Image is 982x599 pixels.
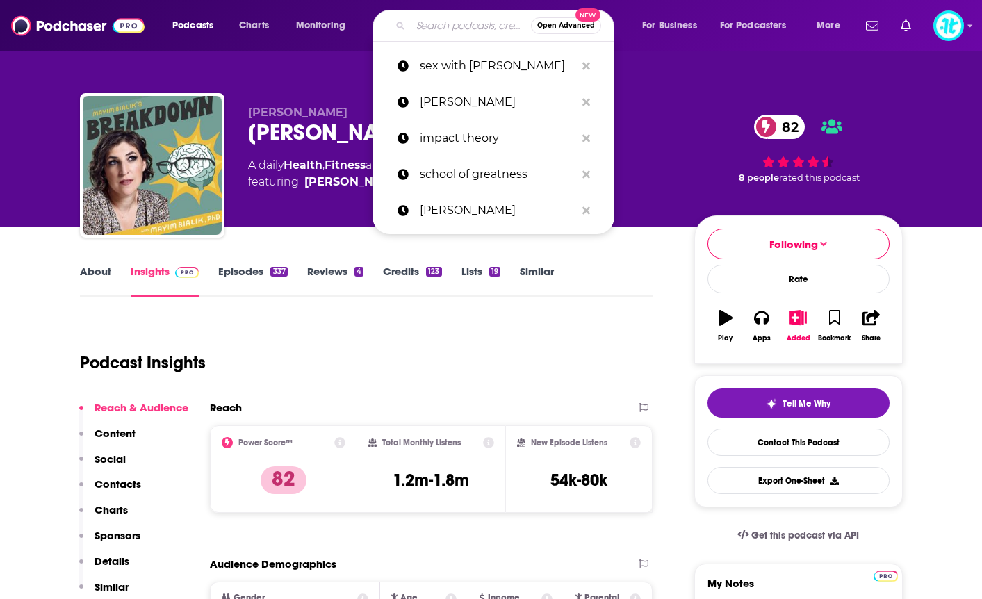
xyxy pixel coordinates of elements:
[95,452,126,466] p: Social
[411,15,531,37] input: Search podcasts, credits, & more...
[718,334,733,343] div: Play
[296,16,345,35] span: Monitoring
[322,158,325,172] span: ,
[779,172,860,183] span: rated this podcast
[751,530,859,541] span: Get this podcast via API
[726,518,871,552] a: Get this podcast via API
[420,84,575,120] p: dr rangan
[420,192,575,229] p: lewis howes
[426,267,441,277] div: 123
[79,503,128,529] button: Charts
[787,334,810,343] div: Added
[304,174,404,190] a: [PERSON_NAME]
[739,172,779,183] span: 8 people
[531,17,601,34] button: Open AdvancedNew
[575,8,600,22] span: New
[874,568,898,582] a: Pro website
[817,301,853,351] button: Bookmark
[874,571,898,582] img: Podchaser Pro
[95,427,136,440] p: Content
[783,398,830,409] span: Tell Me Why
[261,466,306,494] p: 82
[766,398,777,409] img: tell me why sparkle
[95,401,188,414] p: Reach & Audience
[420,120,575,156] p: impact theory
[711,15,807,37] button: open menu
[79,427,136,452] button: Content
[780,301,816,351] button: Added
[642,16,697,35] span: For Business
[632,15,714,37] button: open menu
[862,334,881,343] div: Share
[817,16,840,35] span: More
[270,267,287,277] div: 337
[707,467,890,494] button: Export One-Sheet
[383,265,441,297] a: Credits123
[218,265,287,297] a: Episodes337
[210,557,336,571] h2: Audience Demographics
[307,265,363,297] a: Reviews4
[366,158,387,172] span: and
[248,106,347,119] span: [PERSON_NAME]
[754,115,805,139] a: 82
[520,265,554,297] a: Similar
[11,13,145,39] img: Podchaser - Follow, Share and Rate Podcasts
[373,120,614,156] a: impact theory
[707,388,890,418] button: tell me why sparkleTell Me Why
[79,401,188,427] button: Reach & Audience
[537,22,595,29] span: Open Advanced
[895,14,917,38] a: Show notifications dropdown
[461,265,500,297] a: Lists19
[95,580,129,593] p: Similar
[83,96,222,235] img: Mayim Bialik's Breakdown
[420,48,575,84] p: sex with emily
[79,529,140,555] button: Sponsors
[489,267,500,277] div: 19
[325,158,366,172] a: Fitness
[354,267,363,277] div: 4
[753,334,771,343] div: Apps
[163,15,231,37] button: open menu
[807,15,858,37] button: open menu
[420,156,575,192] p: school of greatness
[95,555,129,568] p: Details
[175,267,199,278] img: Podchaser Pro
[373,48,614,84] a: sex with [PERSON_NAME]
[286,15,363,37] button: open menu
[531,438,607,448] h2: New Episode Listens
[382,438,461,448] h2: Total Monthly Listens
[95,529,140,542] p: Sponsors
[284,158,322,172] a: Health
[853,301,889,351] button: Share
[386,10,628,42] div: Search podcasts, credits, & more...
[79,555,129,580] button: Details
[210,401,242,414] h2: Reach
[373,84,614,120] a: [PERSON_NAME]
[707,301,744,351] button: Play
[933,10,964,41] button: Show profile menu
[707,229,890,259] button: Following
[79,477,141,503] button: Contacts
[768,115,805,139] span: 82
[80,352,206,373] h1: Podcast Insights
[248,157,514,190] div: A daily podcast
[95,477,141,491] p: Contacts
[720,16,787,35] span: For Podcasters
[79,452,126,478] button: Social
[707,265,890,293] div: Rate
[393,470,469,491] h3: 1.2m-1.8m
[373,192,614,229] a: [PERSON_NAME]
[239,16,269,35] span: Charts
[230,15,277,37] a: Charts
[933,10,964,41] span: Logged in as ImpactTheory
[80,265,111,297] a: About
[131,265,199,297] a: InsightsPodchaser Pro
[248,174,514,190] span: featuring
[769,238,818,251] span: Following
[95,503,128,516] p: Charts
[744,301,780,351] button: Apps
[694,106,903,192] div: 82 8 peoplerated this podcast
[373,156,614,192] a: school of greatness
